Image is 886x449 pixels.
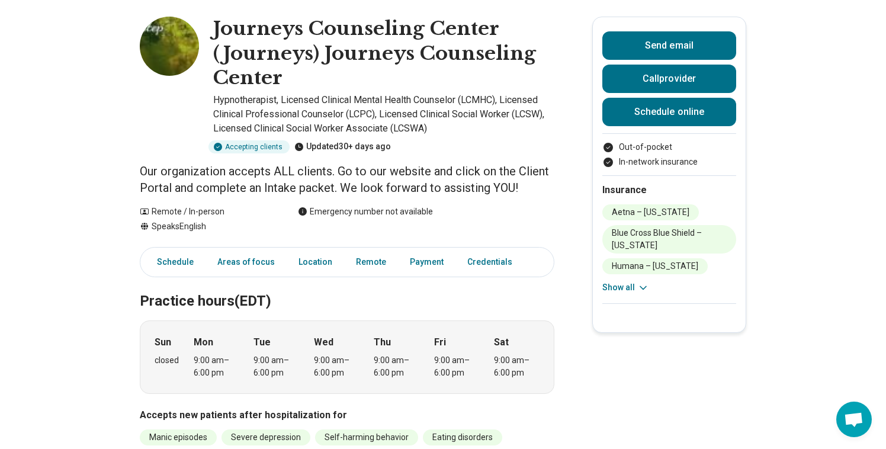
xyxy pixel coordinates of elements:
div: closed [155,354,179,367]
h2: Practice hours (EDT) [140,263,554,312]
li: Blue Cross Blue Shield – [US_STATE] [602,225,736,254]
a: Schedule online [602,98,736,126]
h1: Journeys Counseling Center (Journeys) Journeys Counseling Center [213,17,554,91]
ul: Payment options [602,141,736,168]
div: 9:00 am – 6:00 pm [194,354,239,379]
a: Payment [403,250,451,274]
h3: Accepts new patients after hospitalization for [140,408,554,422]
img: Journeys Counseling Center Journeys Counseling Center, Hypnotherapist [140,17,199,76]
a: Schedule [143,250,201,274]
div: When does the program meet? [140,320,554,394]
li: Out-of-pocket [602,141,736,153]
li: Humana – [US_STATE] [602,258,708,274]
div: 9:00 am – 6:00 pm [494,354,540,379]
p: Our organization accepts ALL clients. Go to our website and click on the Client Portal and comple... [140,163,554,196]
li: Severe depression [221,429,310,445]
li: Eating disorders [423,429,502,445]
div: Updated 30+ days ago [294,140,391,153]
strong: Mon [194,335,213,349]
div: Open chat [836,402,872,437]
strong: Sat [494,335,509,349]
p: Hypnotherapist, Licensed Clinical Mental Health Counselor (LCMHC), Licensed Clinical Professional... [213,93,554,136]
strong: Wed [314,335,333,349]
div: 9:00 am – 6:00 pm [314,354,359,379]
button: Callprovider [602,65,736,93]
a: Location [291,250,339,274]
div: 9:00 am – 6:00 pm [253,354,299,379]
button: Send email [602,31,736,60]
div: Speaks English [140,220,274,233]
a: Credentials [460,250,527,274]
button: Show all [602,281,649,294]
h2: Insurance [602,183,736,197]
div: Remote / In-person [140,206,274,218]
li: In-network insurance [602,156,736,168]
a: Remote [349,250,393,274]
div: Accepting clients [208,140,290,153]
li: Aetna – [US_STATE] [602,204,699,220]
div: Emergency number not available [298,206,433,218]
strong: Sun [155,335,171,349]
div: 9:00 am – 6:00 pm [374,354,419,379]
strong: Thu [374,335,391,349]
strong: Fri [434,335,446,349]
div: 9:00 am – 6:00 pm [434,354,480,379]
li: Manic episodes [140,429,217,445]
strong: Tue [253,335,271,349]
a: Areas of focus [210,250,282,274]
li: Self-harming behavior [315,429,418,445]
